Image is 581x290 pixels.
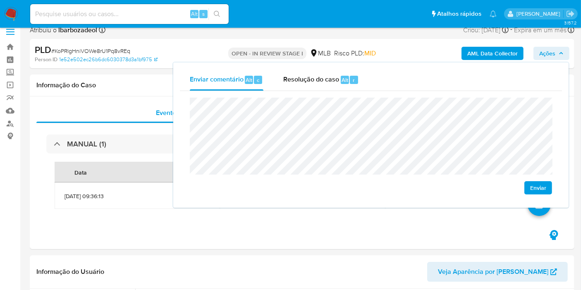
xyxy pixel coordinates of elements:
[59,56,158,63] a: 1e52e502ec26b6dc6030378d3a1bf975
[510,24,512,36] span: -
[51,47,130,55] span: # KoPRlgHniVOWe8rU1Pq8vREq
[514,26,567,35] span: Expira em um mês
[190,75,244,84] span: Enviar comentário
[46,134,558,153] div: MANUAL (1)
[427,262,568,282] button: Veja Aparência por [PERSON_NAME]
[30,9,229,19] input: Pesquise usuários ou casos...
[334,49,376,58] span: Risco PLD:
[461,47,524,60] button: AML Data Collector
[65,162,97,182] div: Data
[516,10,563,18] p: lucas.barboza@mercadolivre.com
[257,76,259,84] span: c
[490,10,497,17] a: Notificações
[30,26,97,35] span: Atribuiu o
[533,47,569,60] button: Ações
[57,25,97,35] b: lbarbozadeol
[246,76,252,84] span: Alt
[467,47,518,60] b: AML Data Collector
[364,48,376,58] span: MID
[539,47,555,60] span: Ações
[530,182,546,194] span: Enviar
[67,139,106,149] h3: MANUAL (1)
[463,24,509,36] div: Criou: [DATE]
[35,43,51,56] b: PLD
[156,108,190,117] span: Eventos ( 1 )
[438,262,548,282] span: Veja Aparência por [PERSON_NAME]
[191,10,198,18] span: Alt
[342,76,348,84] span: Alt
[228,48,306,59] p: OPEN - IN REVIEW STAGE I
[310,49,331,58] div: MLB
[202,10,205,18] span: s
[353,76,355,84] span: r
[283,75,339,84] span: Resolução do caso
[437,10,481,18] span: Atalhos rápidos
[524,181,552,194] button: Enviar
[36,81,568,89] h1: Informação do Caso
[65,192,210,200] span: [DATE] 09:36:13
[566,10,575,18] a: Sair
[35,56,57,63] b: Person ID
[564,19,577,26] span: 3.157.2
[36,268,104,276] h1: Informação do Usuário
[208,8,225,20] button: search-icon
